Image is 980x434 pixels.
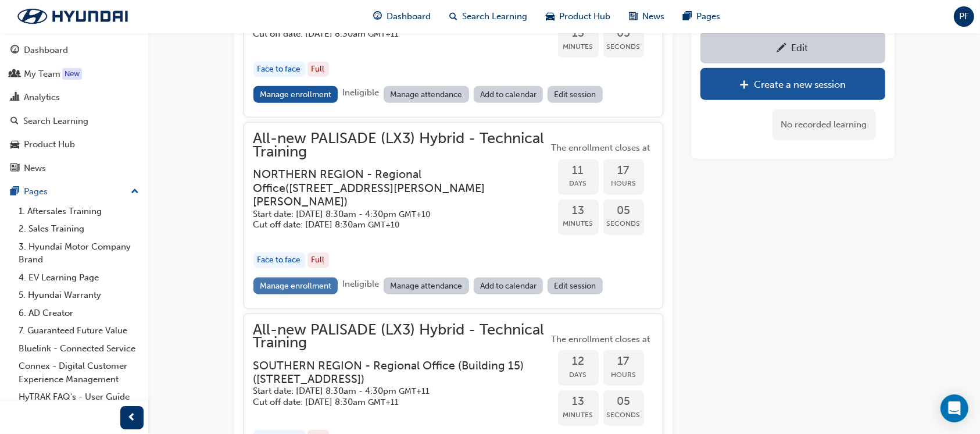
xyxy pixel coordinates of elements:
div: Pages [24,185,48,198]
a: guage-iconDashboard [364,5,440,29]
div: News [24,162,46,175]
span: All-new PALISADE (LX3) Hybrid - Technical Training [253,323,549,350]
span: Seconds [603,40,644,54]
div: Create a new session [754,79,846,90]
div: Product Hub [24,138,75,151]
a: Add to calendar [474,86,543,103]
span: 05 [603,204,644,218]
span: The enrollment closes at [549,333,653,346]
a: Connex - Digital Customer Experience Management [14,357,144,388]
a: pages-iconPages [674,5,729,29]
a: news-iconNews [620,5,674,29]
a: Manage attendance [384,86,469,103]
span: Australian Eastern Daylight Time GMT+11 [369,397,399,407]
a: 1. Aftersales Training [14,202,144,220]
span: PF [959,10,969,23]
div: Face to face [253,252,305,268]
div: Full [307,252,329,268]
span: news-icon [629,9,638,24]
span: prev-icon [128,411,137,425]
span: car-icon [546,9,555,24]
span: Australian Eastern Standard Time GMT+10 [399,209,431,219]
div: Edit [792,42,809,54]
span: Seconds [603,408,644,422]
a: Edit session [548,278,603,294]
span: Days [558,368,599,382]
div: Dashboard [24,44,68,57]
a: 4. EV Learning Page [14,269,144,287]
div: My Team [24,67,60,81]
span: Australian Eastern Standard Time GMT+10 [369,220,400,230]
a: search-iconSearch Learning [440,5,537,29]
span: people-icon [10,69,19,80]
a: Edit [700,31,885,63]
button: Pages [5,181,144,202]
span: The enrollment closes at [549,141,653,155]
a: 6. AD Creator [14,304,144,322]
button: DashboardMy TeamAnalyticsSearch LearningProduct HubNews [5,37,144,181]
span: 05 [603,395,644,408]
div: Search Learning [23,115,88,128]
a: 2. Sales Training [14,220,144,238]
a: car-iconProduct Hub [537,5,620,29]
h5: Start date: [DATE] 8:30am - 4:30pm [253,386,530,397]
span: Minutes [558,217,599,230]
h5: Cut off date: [DATE] 8:30am [253,29,530,40]
div: Tooltip anchor [62,68,82,80]
span: Ineligible [342,279,379,289]
span: plus-icon [739,80,749,91]
div: Open Intercom Messenger [940,394,968,422]
span: 17 [603,355,644,368]
a: Manage attendance [384,278,469,294]
span: Hours [603,177,644,190]
img: Trak [6,4,140,29]
span: Dashboard [387,10,431,23]
button: PF [954,6,974,27]
span: pencil-icon [777,43,787,55]
span: pages-icon [10,187,19,197]
a: Manage enrollment [253,86,338,103]
h3: SOUTHERN REGION - Regional Office (Building 15) ( [STREET_ADDRESS] ) [253,359,530,386]
div: Full [307,62,329,77]
span: 13 [558,204,599,218]
span: Hours [603,368,644,382]
span: news-icon [10,163,19,174]
a: News [5,158,144,179]
span: Minutes [558,408,599,422]
span: News [642,10,664,23]
a: Product Hub [5,134,144,155]
div: No recorded learning [772,109,876,140]
a: Create a new session [700,68,885,100]
h5: Cut off date: [DATE] 8:30am [253,397,530,408]
span: 05 [603,27,644,40]
span: Ineligible [342,87,379,98]
span: Search Learning [462,10,527,23]
span: chart-icon [10,93,19,103]
span: 17 [603,164,644,177]
span: Australian Eastern Daylight Time GMT+11 [369,29,399,39]
a: 3. Hyundai Motor Company Brand [14,238,144,269]
a: Add to calendar [474,278,543,294]
a: 5. Hyundai Warranty [14,286,144,304]
span: Pages [696,10,720,23]
a: My Team [5,63,144,85]
span: pages-icon [683,9,692,24]
span: search-icon [10,116,19,127]
a: Manage enrollment [253,278,338,294]
span: 12 [558,355,599,368]
span: All-new PALISADE (LX3) Hybrid - Technical Training [253,132,549,158]
a: Dashboard [5,40,144,61]
a: Bluelink - Connected Service [14,340,144,358]
span: Minutes [558,40,599,54]
span: car-icon [10,140,19,150]
span: Australian Eastern Daylight Time GMT+11 [399,386,430,396]
h3: NORTHERN REGION - Regional Office ( [STREET_ADDRESS][PERSON_NAME][PERSON_NAME] ) [253,168,530,208]
h5: Start date: [DATE] 8:30am - 4:30pm [253,209,530,220]
span: Product Hub [559,10,610,23]
a: Search Learning [5,111,144,132]
span: 13 [558,27,599,40]
span: guage-icon [10,45,19,56]
div: Analytics [24,91,60,104]
span: 13 [558,395,599,408]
